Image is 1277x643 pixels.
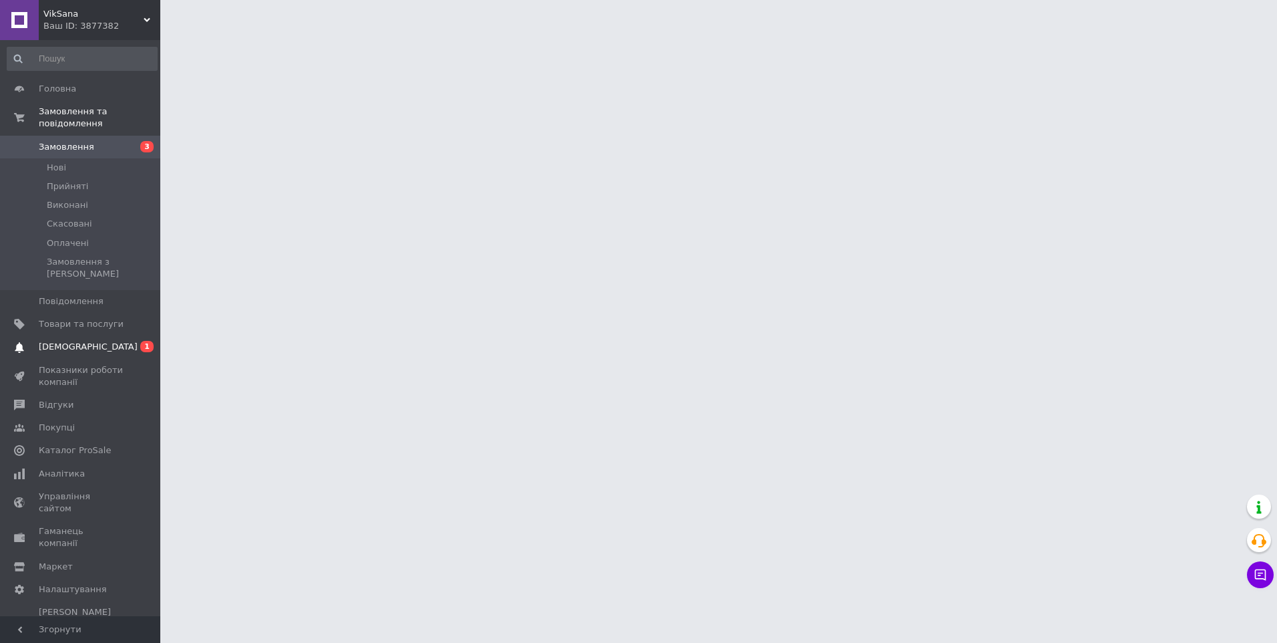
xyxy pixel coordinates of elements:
[43,20,160,32] div: Ваш ID: 3877382
[39,525,124,549] span: Гаманець компанії
[140,141,154,152] span: 3
[43,8,144,20] span: VikSana
[47,256,156,280] span: Замовлення з [PERSON_NAME]
[39,468,85,480] span: Аналітика
[39,106,160,130] span: Замовлення та повідомлення
[39,364,124,388] span: Показники роботи компанії
[140,341,154,352] span: 1
[47,218,92,230] span: Скасовані
[39,491,124,515] span: Управління сайтом
[39,584,107,596] span: Налаштування
[39,295,104,307] span: Повідомлення
[47,237,89,249] span: Оплачені
[39,141,94,153] span: Замовлення
[39,318,124,330] span: Товари та послуги
[39,422,75,434] span: Покупці
[39,444,111,457] span: Каталог ProSale
[47,180,88,192] span: Прийняті
[39,399,73,411] span: Відгуки
[1247,561,1274,588] button: Чат з покупцем
[39,341,138,353] span: [DEMOGRAPHIC_DATA]
[39,83,76,95] span: Головна
[39,561,73,573] span: Маркет
[47,199,88,211] span: Виконані
[39,606,124,643] span: [PERSON_NAME] та рахунки
[47,162,66,174] span: Нові
[7,47,158,71] input: Пошук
